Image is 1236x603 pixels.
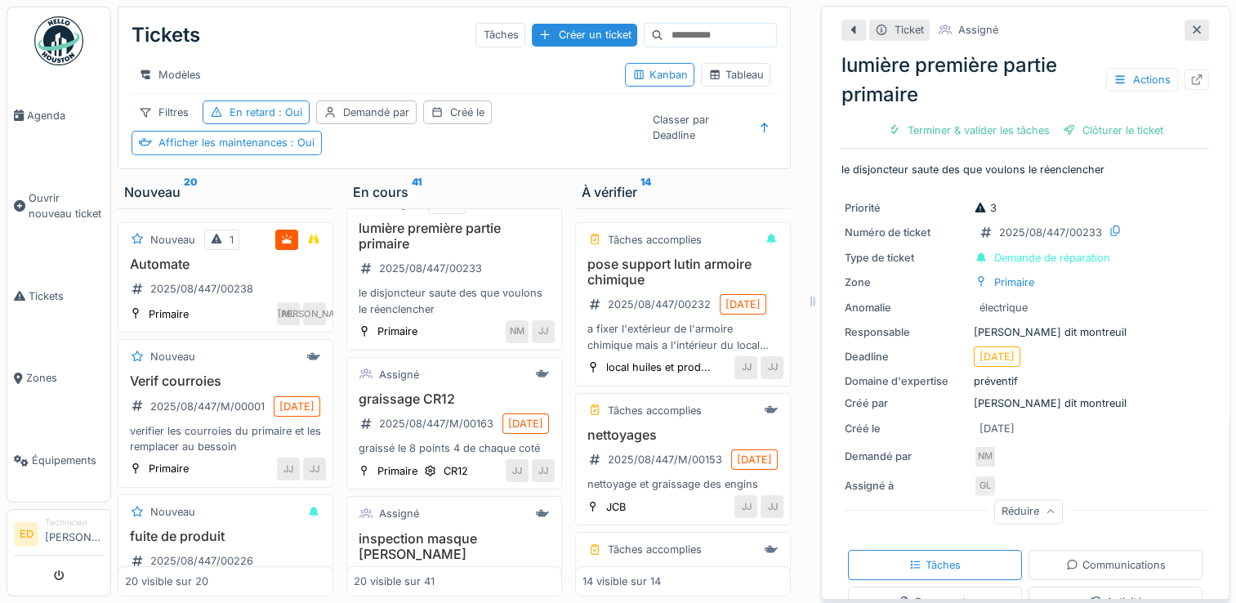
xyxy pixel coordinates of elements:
[303,458,326,480] div: JJ
[149,306,189,322] div: Primaire
[279,399,315,414] div: [DATE]
[608,403,702,418] div: Tâches accomplies
[608,297,711,312] div: 2025/08/447/00232
[582,427,783,443] h3: nettoyages
[734,495,757,518] div: JJ
[7,337,110,420] a: Zones
[125,423,326,454] div: verifier les courroies du primaire et les remplacer au bessoin
[582,574,661,589] div: 14 visible sur 14
[29,190,104,221] span: Ouvrir nouveau ticket
[45,516,104,529] div: Technicien
[725,297,761,312] div: [DATE]
[184,182,198,202] sup: 20
[377,324,417,339] div: Primaire
[379,416,493,431] div: 2025/08/447/M/00163
[958,22,998,38] div: Assigné
[354,531,555,562] h3: inspection masque [PERSON_NAME]
[845,373,967,389] div: Domaine d'expertise
[149,461,189,476] div: Primaire
[379,506,419,521] div: Assigné
[582,257,783,288] h3: pose support lutin armoire chimique
[125,373,326,389] h3: Verif courroies
[132,100,196,124] div: Filtres
[895,22,924,38] div: Ticket
[32,453,104,468] span: Équipements
[379,367,419,382] div: Assigné
[608,452,722,467] div: 2025/08/447/M/00153
[508,416,543,431] div: [DATE]
[14,522,38,547] li: ED
[354,285,555,316] div: le disjoncteur saute des que voulons le réenclencher
[354,440,555,456] div: graissé le 8 points 4 de chaque coté
[7,255,110,337] a: Tickets
[608,232,702,248] div: Tâches accomplies
[845,275,967,290] div: Zone
[150,232,195,248] div: Nouveau
[230,232,234,248] div: 1
[1106,68,1178,92] div: Actions
[125,529,326,544] h3: fuite de produit
[124,182,327,202] div: Nouveau
[475,23,525,47] div: Tâches
[761,495,783,518] div: JJ
[7,157,110,255] a: Ouvrir nouveau ticket
[761,356,783,379] div: JJ
[632,67,687,83] div: Kanban
[708,67,763,83] div: Tableau
[132,14,200,56] div: Tickets
[277,458,300,480] div: JJ
[303,302,326,325] div: [PERSON_NAME]
[26,370,104,386] span: Zones
[275,106,302,118] span: : Oui
[734,356,757,379] div: JJ
[450,105,484,120] div: Créé le
[444,463,468,479] div: CR12
[845,225,967,240] div: Numéro de ticket
[125,257,326,272] h3: Automate
[845,373,1206,389] div: préventif
[974,445,997,468] div: NM
[377,463,417,479] div: Primaire
[288,136,315,149] span: : Oui
[845,324,1206,340] div: [PERSON_NAME] dit montreuil
[343,105,409,120] div: Demandé par
[506,459,529,482] div: JJ
[150,349,195,364] div: Nouveau
[45,516,104,552] li: [PERSON_NAME]
[974,475,997,498] div: GL
[841,162,1209,177] p: le disjoncteur saute des que voulons le réenclencher
[150,504,195,520] div: Nouveau
[158,135,315,150] div: Afficher les maintenances
[14,516,104,556] a: ED Technicien[PERSON_NAME]
[7,419,110,502] a: Équipements
[7,74,110,157] a: Agenda
[881,119,1056,141] div: Terminer & valider les tâches
[354,391,555,407] h3: graissage CR12
[532,24,637,46] div: Créer un ticket
[150,281,253,297] div: 2025/08/447/00238
[909,557,961,573] div: Tâches
[1056,119,1170,141] div: Clôturer le ticket
[994,500,1063,524] div: Réduire
[999,225,1102,240] div: 2025/08/447/00233
[353,182,556,202] div: En cours
[994,250,1110,266] div: Demande de réparation
[582,321,783,352] div: a fixer l'extérieur de l'armoire chimique mais a l'intérieur du local huile
[974,200,997,216] div: 3
[582,182,784,202] div: À vérifier
[412,182,422,202] sup: 41
[34,16,83,65] img: Badge_color-CXgf-gQk.svg
[506,320,529,343] div: NM
[845,250,967,266] div: Type de ticket
[29,288,104,304] span: Tickets
[532,459,555,482] div: JJ
[582,476,783,492] div: nettoyage et graissage des engins
[845,395,1206,411] div: [PERSON_NAME] dit montreuil
[27,108,104,123] span: Agenda
[845,478,967,494] div: Assigné à
[845,421,967,436] div: Créé le
[606,499,626,515] div: JCB
[979,300,1028,315] div: électrique
[994,275,1034,290] div: Primaire
[979,421,1015,436] div: [DATE]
